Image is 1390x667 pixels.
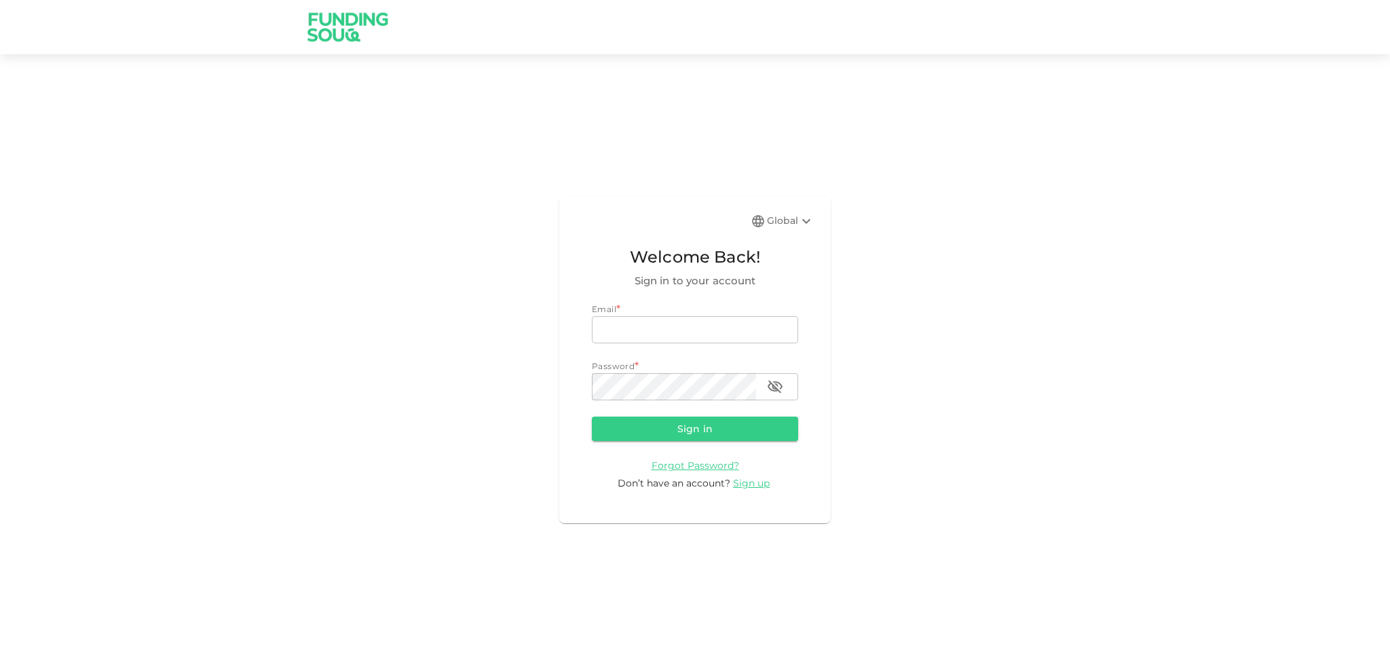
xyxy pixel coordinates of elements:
[592,273,798,289] span: Sign in to your account
[652,459,739,472] a: Forgot Password?
[652,459,739,472] span: Forgot Password?
[592,361,635,371] span: Password
[592,373,756,400] input: password
[592,417,798,441] button: Sign in
[592,304,616,314] span: Email
[592,316,798,343] input: email
[767,213,814,229] div: Global
[618,477,730,489] span: Don’t have an account?
[733,477,770,489] span: Sign up
[592,244,798,270] span: Welcome Back!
